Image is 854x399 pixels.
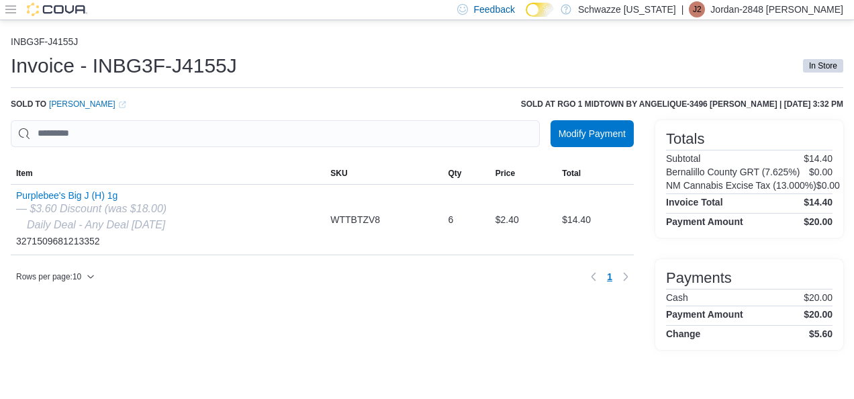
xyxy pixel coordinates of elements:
[11,52,237,79] h1: Invoice - INBG3F-J4155J
[11,36,78,47] button: INBG3F-J4155J
[681,1,684,17] p: |
[495,168,515,179] span: Price
[803,59,843,73] span: In Store
[11,163,325,184] button: Item
[809,60,837,72] span: In Store
[585,269,602,285] button: Previous page
[11,99,126,109] div: Sold to
[562,168,581,179] span: Total
[16,190,167,201] button: Purplebee's Big J (H) 1g
[490,163,557,184] button: Price
[490,206,557,233] div: $2.40
[448,168,462,179] span: Qty
[16,190,167,249] div: 3271509681213352
[602,266,618,287] button: Page 1 of 1
[578,1,676,17] p: Schwazze [US_STATE]
[557,206,634,233] div: $14.40
[16,168,33,179] span: Item
[809,328,833,339] h4: $5.60
[809,167,833,177] p: $0.00
[804,197,833,208] h4: $14.40
[557,163,634,184] button: Total
[666,270,732,286] h3: Payments
[666,328,700,339] h4: Change
[666,153,700,164] h6: Subtotal
[521,99,843,109] h6: Sold at RGO 1 Midtown by Angelique-3496 [PERSON_NAME] | [DATE] 3:32 PM
[710,1,843,17] p: Jordan-2848 [PERSON_NAME]
[49,99,126,109] a: [PERSON_NAME]External link
[11,120,540,147] input: This is a search bar. As you type, the results lower in the page will automatically filter.
[693,1,702,17] span: J2
[27,3,87,16] img: Cova
[816,180,840,191] p: $0.00
[551,120,634,147] button: Modify Payment
[666,167,800,177] h6: Bernalillo County GRT (7.625%)
[804,153,833,164] p: $14.40
[602,266,618,287] ul: Pagination for table: MemoryTable from EuiInMemoryTable
[666,180,816,191] h6: NM Cannabis Excise Tax (13.000%)
[804,216,833,227] h4: $20.00
[804,309,833,320] h4: $20.00
[443,163,490,184] button: Qty
[11,269,100,285] button: Rows per page:10
[16,201,167,217] div: — $3.60 Discount (was $18.00)
[473,3,514,16] span: Feedback
[16,271,81,282] span: Rows per page : 10
[443,206,490,233] div: 6
[11,36,843,50] nav: An example of EuiBreadcrumbs
[666,131,704,147] h3: Totals
[666,292,688,303] h6: Cash
[804,292,833,303] p: $20.00
[666,309,743,320] h4: Payment Amount
[27,219,165,230] i: Daily Deal - Any Deal [DATE]
[585,266,634,287] nav: Pagination for table: MemoryTable from EuiInMemoryTable
[325,163,442,184] button: SKU
[330,168,347,179] span: SKU
[666,216,743,227] h4: Payment Amount
[559,127,626,140] span: Modify Payment
[666,197,723,208] h4: Invoice Total
[118,101,126,109] svg: External link
[689,1,705,17] div: Jordan-2848 Garcia
[330,212,380,228] span: WTTBTZV8
[607,270,612,283] span: 1
[618,269,634,285] button: Next page
[526,3,554,17] input: Dark Mode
